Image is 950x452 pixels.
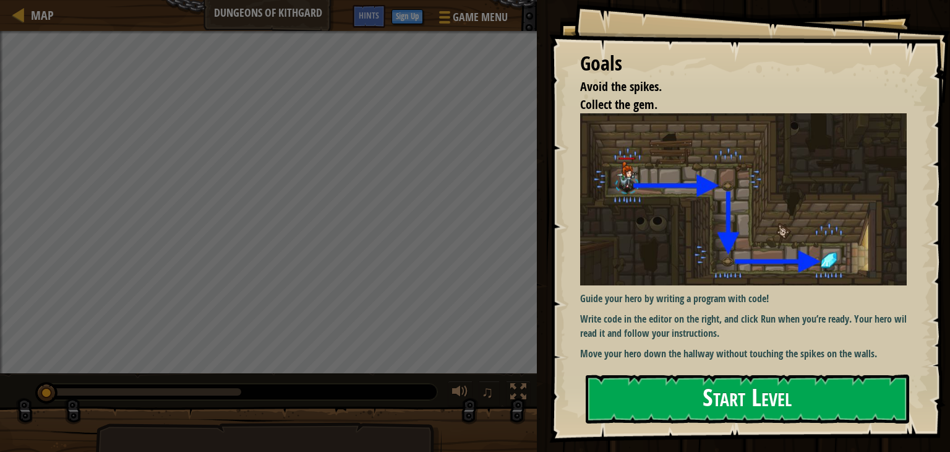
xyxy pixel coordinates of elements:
[429,5,515,34] button: Game Menu
[580,113,916,285] img: Dungeons of kithgard
[580,50,907,78] div: Goals
[580,292,916,306] p: Guide your hero by writing a program with code!
[580,347,916,361] p: Move your hero down the hallway without touching the spikes on the walls.
[448,381,473,406] button: Adjust volume
[586,375,909,424] button: Start Level
[565,96,904,114] li: Collect the gem.
[580,78,662,95] span: Avoid the spikes.
[25,7,54,24] a: Map
[479,381,500,406] button: ♫
[453,9,508,25] span: Game Menu
[565,78,904,96] li: Avoid the spikes.
[580,96,657,113] span: Collect the gem.
[580,312,916,341] p: Write code in the editor on the right, and click Run when you’re ready. Your hero will read it an...
[359,9,379,21] span: Hints
[31,7,54,24] span: Map
[506,381,531,406] button: Toggle fullscreen
[392,9,423,24] button: Sign Up
[481,383,494,401] span: ♫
